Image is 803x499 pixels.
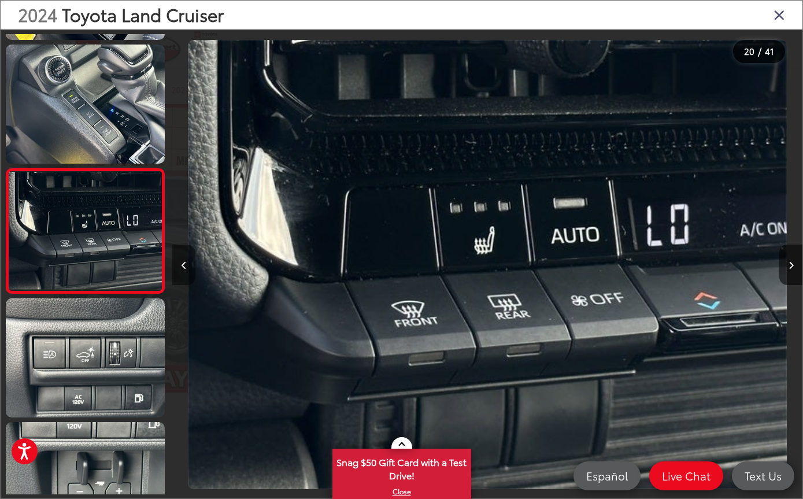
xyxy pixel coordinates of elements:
img: 2024 Toyota Land Cruiser 1958 [188,40,787,489]
span: 20 [744,45,754,57]
span: Snag $50 Gift Card with a Test Drive! [334,450,470,485]
img: 2024 Toyota Land Cruiser 1958 [4,43,166,165]
div: 2024 Toyota Land Cruiser 1958 19 [172,40,802,489]
button: Previous image [172,245,195,285]
img: 2024 Toyota Land Cruiser 1958 [4,297,166,419]
span: Live Chat [656,468,716,483]
img: 2024 Toyota Land Cruiser 1958 [7,172,164,290]
button: Next image [779,245,802,285]
a: Live Chat [649,461,723,490]
span: / [757,47,763,56]
span: Toyota Land Cruiser [62,2,224,27]
span: 41 [765,45,774,57]
span: Text Us [739,468,787,483]
span: 2024 [18,2,57,27]
a: Español [573,461,641,490]
a: Text Us [732,461,794,490]
span: Español [580,468,634,483]
i: Close gallery [774,7,785,22]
